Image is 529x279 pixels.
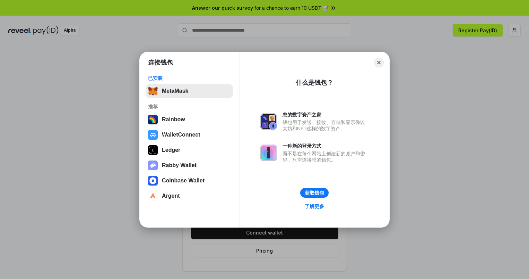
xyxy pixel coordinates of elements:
img: svg+xml,%3Csvg%20width%3D%22120%22%20height%3D%22120%22%20viewBox%3D%220%200%20120%20120%22%20fil... [148,115,158,124]
button: Argent [146,189,233,203]
button: WalletConnect [146,128,233,142]
button: Rainbow [146,113,233,126]
img: svg+xml,%3Csvg%20xmlns%3D%22http%3A%2F%2Fwww.w3.org%2F2000%2Fsvg%22%20fill%3D%22none%22%20viewBox... [260,113,277,130]
button: Rabby Wallet [146,158,233,172]
img: svg+xml,%3Csvg%20xmlns%3D%22http%3A%2F%2Fwww.w3.org%2F2000%2Fsvg%22%20width%3D%2228%22%20height%3... [148,145,158,155]
h1: 连接钱包 [148,58,173,67]
div: MetaMask [162,88,188,94]
img: svg+xml,%3Csvg%20width%3D%2228%22%20height%3D%2228%22%20viewBox%3D%220%200%2028%2028%22%20fill%3D... [148,176,158,186]
div: Rabby Wallet [162,162,197,169]
button: Ledger [146,143,233,157]
div: 您的数字资产之家 [283,112,368,118]
div: Ledger [162,147,180,153]
div: 钱包用于发送、接收、存储和显示像以太坊和NFT这样的数字资产。 [283,119,368,132]
div: 了解更多 [305,203,324,210]
button: 获取钱包 [300,188,329,198]
a: 了解更多 [301,202,328,211]
div: WalletConnect [162,132,200,138]
button: Close [374,58,384,67]
button: Coinbase Wallet [146,174,233,188]
img: svg+xml,%3Csvg%20width%3D%2228%22%20height%3D%2228%22%20viewBox%3D%220%200%2028%2028%22%20fill%3D... [148,191,158,201]
img: svg+xml,%3Csvg%20fill%3D%22none%22%20height%3D%2233%22%20viewBox%3D%220%200%2035%2033%22%20width%... [148,86,158,96]
div: 而不是在每个网站上创建新的账户和密码，只需连接您的钱包。 [283,150,368,163]
div: Rainbow [162,116,185,123]
div: Coinbase Wallet [162,178,205,184]
div: 一种新的登录方式 [283,143,368,149]
div: 推荐 [148,104,231,110]
img: svg+xml,%3Csvg%20xmlns%3D%22http%3A%2F%2Fwww.w3.org%2F2000%2Fsvg%22%20fill%3D%22none%22%20viewBox... [260,145,277,161]
img: svg+xml,%3Csvg%20xmlns%3D%22http%3A%2F%2Fwww.w3.org%2F2000%2Fsvg%22%20fill%3D%22none%22%20viewBox... [148,161,158,170]
div: 什么是钱包？ [296,79,333,87]
div: 获取钱包 [305,190,324,196]
div: 已安装 [148,75,231,81]
div: Argent [162,193,180,199]
img: svg+xml,%3Csvg%20width%3D%2228%22%20height%3D%2228%22%20viewBox%3D%220%200%2028%2028%22%20fill%3D... [148,130,158,140]
button: MetaMask [146,84,233,98]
